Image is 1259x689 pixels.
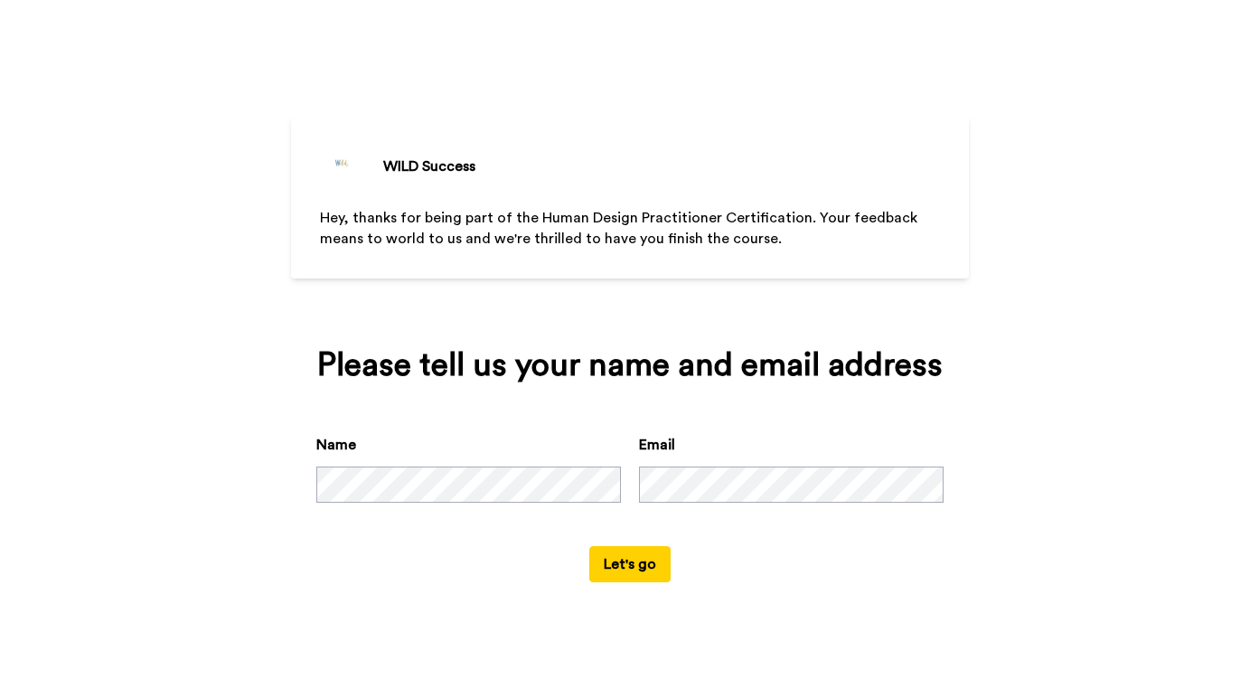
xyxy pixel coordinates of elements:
[316,347,944,383] div: Please tell us your name and email address
[316,434,356,456] label: Name
[589,546,671,582] button: Let's go
[320,211,921,246] span: Hey, thanks for being part of the Human Design Practitioner Certification. Your feedback means to...
[383,156,475,177] div: WILD Success
[639,434,675,456] label: Email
